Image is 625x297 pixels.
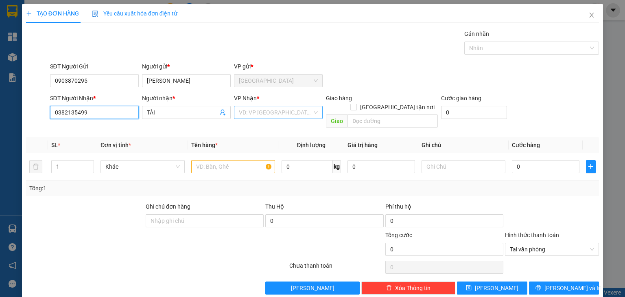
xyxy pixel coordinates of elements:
span: plus [26,11,32,16]
span: Tại văn phòng [510,243,594,255]
input: Ghi chú đơn hàng [146,214,264,227]
div: Người nhận [142,94,231,103]
div: Người gửi [142,62,231,71]
th: Ghi chú [418,137,509,153]
span: Đơn vị tính [101,142,131,148]
span: save [466,285,472,291]
input: 0 [347,160,415,173]
span: VP Nhận [234,95,257,101]
img: icon [92,11,98,17]
span: Yêu cầu xuất hóa đơn điện tử [92,10,178,17]
span: Định lượng [297,142,326,148]
span: Tên hàng [191,142,218,148]
span: Khác [105,161,179,173]
span: Giao hàng [326,95,352,101]
label: Cước giao hàng [441,95,481,101]
input: Ghi Chú [422,160,505,173]
div: SĐT Người Gửi [50,62,139,71]
div: Phí thu hộ [385,202,503,214]
span: Giá trị hàng [347,142,378,148]
span: Tổng cước [385,232,412,238]
button: delete [29,160,42,173]
span: plus [586,163,595,170]
span: [PERSON_NAME] [291,284,334,293]
div: VP gửi [234,62,323,71]
label: Gán nhãn [464,31,489,37]
input: Dọc đường [347,114,438,128]
label: Hình thức thanh toán [505,232,559,238]
span: SL [51,142,58,148]
span: close [588,12,595,18]
span: printer [535,285,541,291]
button: deleteXóa Thông tin [361,282,455,295]
div: Chưa thanh toán [288,261,384,275]
button: plus [586,160,596,173]
input: VD: Bàn, Ghế [191,160,275,173]
label: Ghi chú đơn hàng [146,203,190,210]
div: SĐT Người Nhận [50,94,139,103]
span: [PERSON_NAME] [475,284,518,293]
input: Cước giao hàng [441,106,507,119]
span: user-add [219,109,226,116]
button: printer[PERSON_NAME] và In [529,282,599,295]
span: delete [386,285,392,291]
span: [GEOGRAPHIC_DATA] tận nơi [357,103,438,112]
span: Cước hàng [512,142,540,148]
span: Thu Hộ [265,203,284,210]
span: [PERSON_NAME] và In [544,284,601,293]
span: Sài Gòn [239,75,318,87]
button: Close [580,4,603,27]
span: Xóa Thông tin [395,284,431,293]
button: [PERSON_NAME] [265,282,359,295]
div: Tổng: 1 [29,184,242,193]
span: kg [333,160,341,173]
button: save[PERSON_NAME] [457,282,527,295]
span: TẠO ĐƠN HÀNG [26,10,79,17]
span: Giao [326,114,347,128]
